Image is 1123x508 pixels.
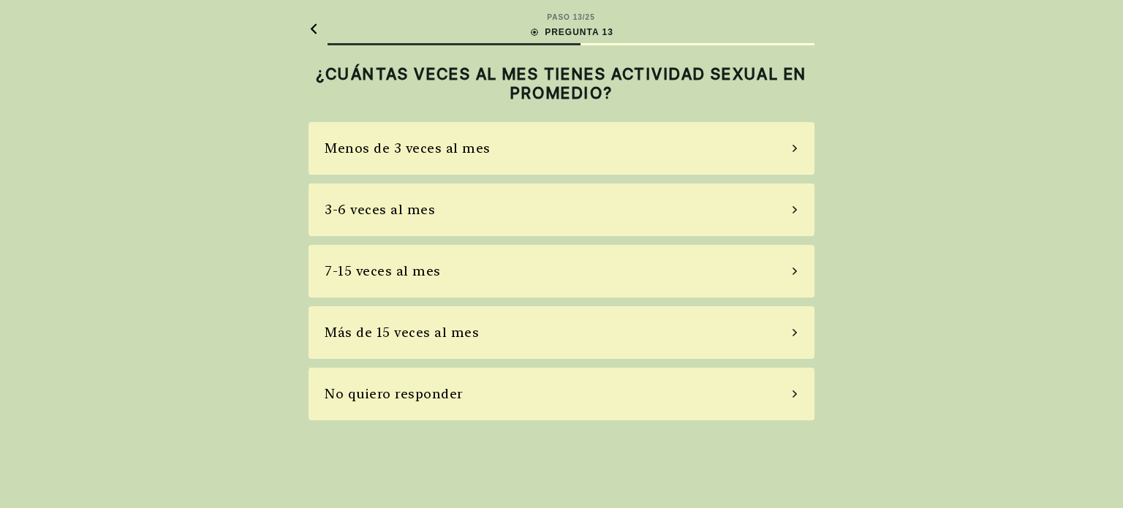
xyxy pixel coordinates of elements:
[325,384,464,403] div: No quiero responder
[325,261,441,281] div: 7-15 veces al mes
[309,64,814,103] h2: ¿CUÁNTAS VECES AL MES TIENES ACTIVIDAD SEXUAL EN PROMEDIO?
[325,200,435,219] div: 3-6 veces al mes
[325,322,479,342] div: Más de 15 veces al mes
[325,138,491,158] div: Menos de 3 veces al mes
[529,26,613,39] div: PREGUNTA 13
[547,12,594,23] div: PASO 13 / 25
